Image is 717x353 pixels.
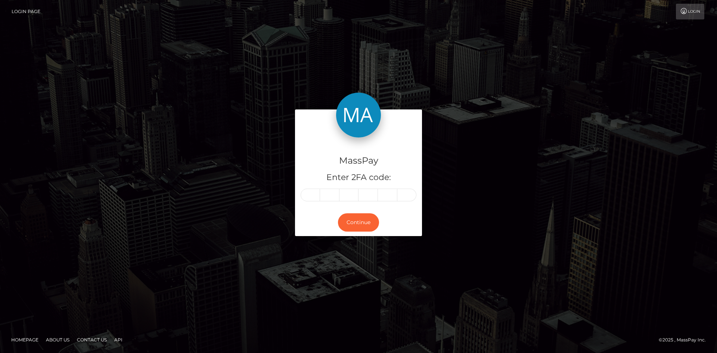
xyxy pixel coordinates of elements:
[301,154,416,167] h4: MassPay
[338,213,379,232] button: Continue
[74,334,110,346] a: Contact Us
[8,334,41,346] a: Homepage
[111,334,125,346] a: API
[301,172,416,183] h5: Enter 2FA code:
[43,334,72,346] a: About Us
[12,4,40,19] a: Login Page
[659,336,711,344] div: © 2025 , MassPay Inc.
[336,93,381,137] img: MassPay
[676,4,704,19] a: Login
